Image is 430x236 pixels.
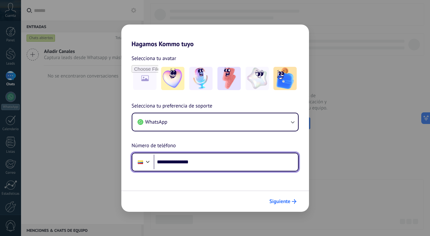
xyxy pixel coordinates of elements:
h2: Hagamos Kommo tuyo [121,25,309,48]
span: WhatsApp [145,119,168,125]
button: Siguiente [267,196,299,207]
img: -5.jpeg [273,67,297,90]
img: -1.jpeg [161,67,184,90]
button: WhatsApp [132,113,298,131]
img: -4.jpeg [246,67,269,90]
div: Ecuador: + 593 [134,155,147,169]
span: Siguiente [270,199,291,204]
img: -2.jpeg [189,67,213,90]
span: Número de teléfono [132,142,176,150]
img: -3.jpeg [217,67,241,90]
span: Selecciona tu preferencia de soporte [132,102,213,110]
span: Selecciona tu avatar [132,54,176,63]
